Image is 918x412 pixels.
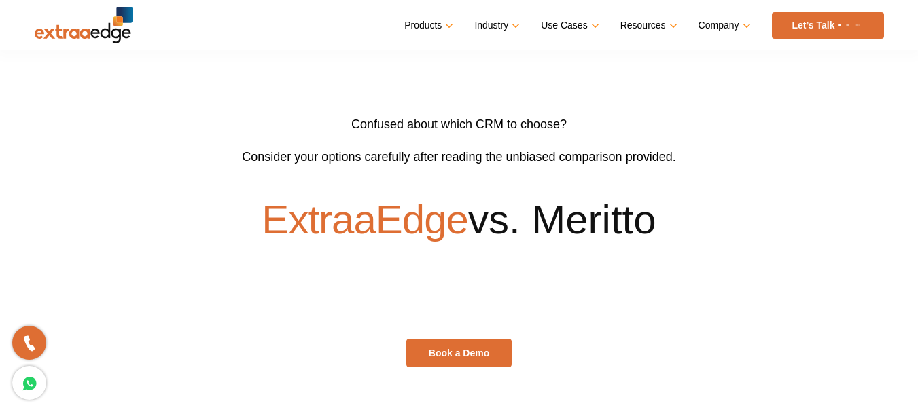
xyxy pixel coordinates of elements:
[541,16,596,35] a: Use Cases
[242,150,675,164] span: Consider your options carefully after reading the unbiased comparison provided.
[351,117,567,131] span: Confused about which CRM to choose?
[474,16,517,35] a: Industry
[35,194,884,245] h1: vs. Meritto
[699,16,748,35] a: Company
[620,16,675,35] a: Resources
[262,197,468,242] strong: ExtraaEdge
[404,16,451,35] a: Products
[406,339,512,367] a: Book a Demo
[772,12,884,39] a: Let’s Talk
